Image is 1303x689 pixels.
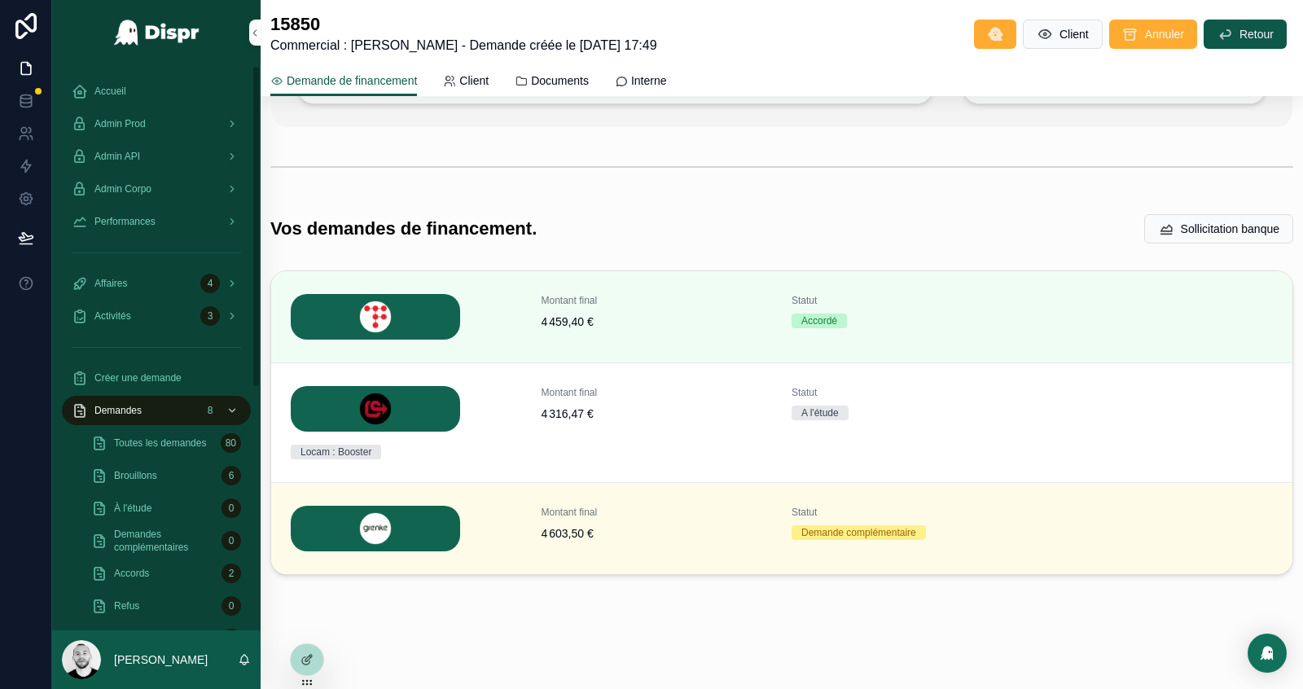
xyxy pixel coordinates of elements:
[62,269,251,298] a: Affaires4
[222,531,241,551] div: 0
[531,72,589,89] span: Documents
[542,314,773,330] span: 4 459,40 €
[222,629,241,648] div: 3
[62,301,251,331] a: Activités3
[542,406,773,422] span: 4 316,47 €
[1144,214,1293,244] button: Sollicitation banque
[291,506,460,551] img: GREN.png
[94,150,140,163] span: Admin API
[114,567,149,580] span: Accords
[81,494,251,523] a: À l'étude0
[114,599,139,612] span: Refus
[222,498,241,518] div: 0
[1109,20,1197,49] button: Annuler
[94,85,126,98] span: Accueil
[222,564,241,583] div: 2
[62,77,251,106] a: Accueil
[94,277,127,290] span: Affaires
[94,371,182,384] span: Créer une demande
[200,306,220,326] div: 3
[615,66,667,99] a: Interne
[291,294,460,340] img: LEASECOM.png
[81,624,251,653] a: 3
[542,525,773,542] span: 4 603,50 €
[62,142,251,171] a: Admin API
[222,596,241,616] div: 0
[114,469,157,482] span: Brouillons
[443,66,489,99] a: Client
[62,109,251,138] a: Admin Prod
[94,215,156,228] span: Performances
[1181,221,1279,237] span: Sollicitation banque
[270,36,657,55] span: Commercial : [PERSON_NAME] - Demande créée le [DATE] 17:49
[792,506,1023,519] span: Statut
[631,72,667,89] span: Interne
[1204,20,1287,49] button: Retour
[801,314,837,328] div: Accordé
[94,117,146,130] span: Admin Prod
[114,437,206,450] span: Toutes les demandes
[801,406,839,420] div: A l'étude
[1060,26,1089,42] span: Client
[62,396,251,425] a: Demandes8
[270,217,537,240] h1: Vos demandes de financement.
[542,506,773,519] span: Montant final
[81,461,251,490] a: Brouillons6
[94,309,131,323] span: Activités
[459,72,489,89] span: Client
[113,20,200,46] img: App logo
[270,66,417,97] a: Demande de financement
[62,174,251,204] a: Admin Corpo
[200,274,220,293] div: 4
[81,559,251,588] a: Accords2
[62,363,251,393] a: Créer une demande
[1145,26,1184,42] span: Annuler
[1023,20,1103,49] button: Client
[1248,634,1287,673] div: Open Intercom Messenger
[1239,26,1274,42] span: Retour
[542,294,773,307] span: Montant final
[270,13,657,36] h1: 15850
[114,652,208,668] p: [PERSON_NAME]
[222,466,241,485] div: 6
[801,525,916,540] div: Demande complémentaire
[287,72,417,89] span: Demande de financement
[62,207,251,236] a: Performances
[515,66,589,99] a: Documents
[81,428,251,458] a: Toutes les demandes80
[792,294,1023,307] span: Statut
[52,65,261,630] div: scrollable content
[81,526,251,555] a: Demandes complémentaires0
[291,386,460,432] img: LOCAM.png
[792,386,1023,399] span: Statut
[301,445,371,459] div: Locam : Booster
[114,528,215,554] span: Demandes complémentaires
[200,401,220,420] div: 8
[221,433,241,453] div: 80
[94,404,142,417] span: Demandes
[81,591,251,621] a: Refus0
[114,502,151,515] span: À l'étude
[542,386,773,399] span: Montant final
[94,182,151,195] span: Admin Corpo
